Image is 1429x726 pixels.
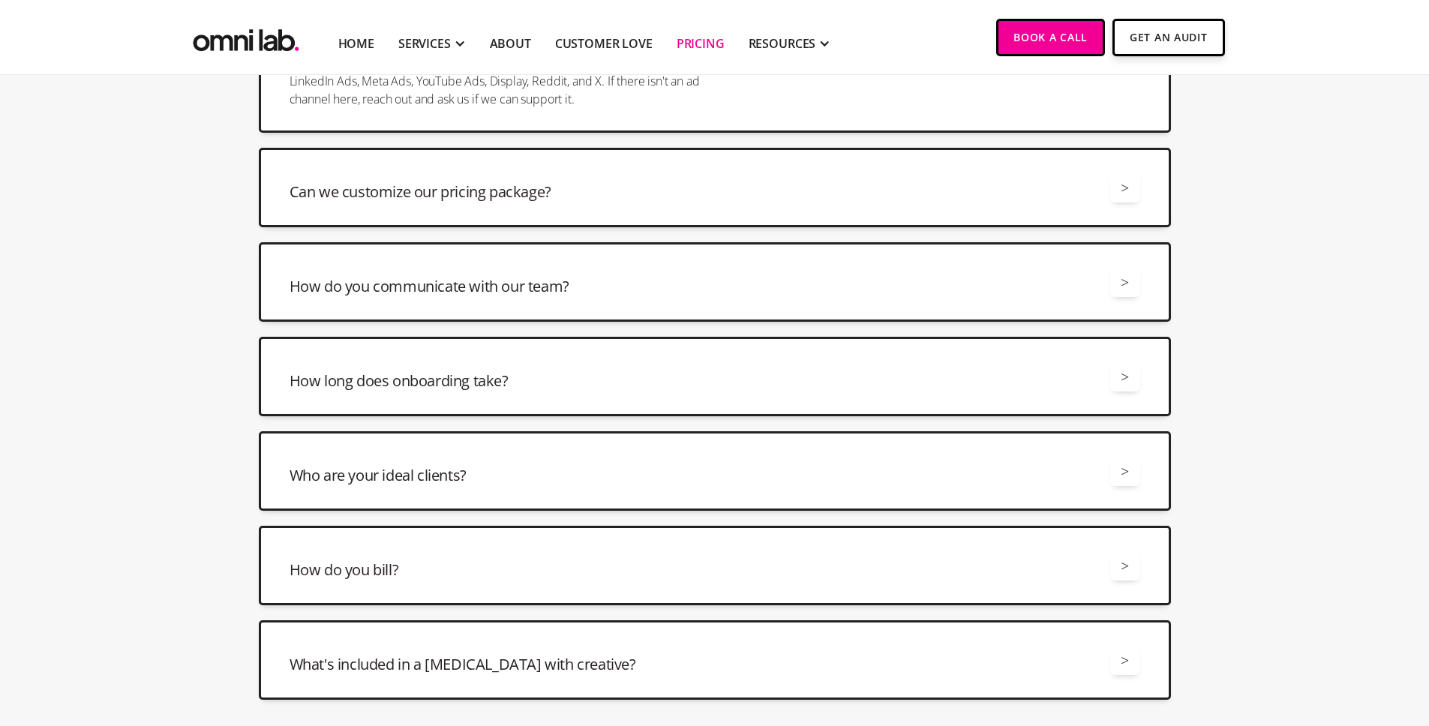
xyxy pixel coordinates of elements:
a: About [490,34,531,52]
div: > [1121,461,1129,481]
div: > [1121,556,1129,576]
iframe: Chat Widget [1159,552,1429,726]
h3: How do you bill? [290,559,399,580]
a: Book a Call [996,19,1105,56]
h3: How do you communicate with our team? [290,276,569,297]
div: SERVICES [398,34,451,52]
h3: Can we customize our pricing package? [290,181,551,202]
a: home [190,19,302,55]
div: > [1121,367,1129,387]
h3: What's included in a [MEDICAL_DATA] with creative? [290,654,636,675]
a: Get An Audit [1112,19,1224,56]
div: > [1121,650,1129,670]
h3: Who are your ideal clients? [290,465,467,486]
div: RESOURCES [749,34,816,52]
h3: How long does onboarding take? [290,370,509,391]
a: Home [338,34,374,52]
div: > [1121,178,1129,198]
div: > [1121,272,1129,292]
a: Pricing [677,34,725,52]
a: Customer Love [555,34,653,52]
img: Omni Lab: B2B SaaS Demand Generation Agency [190,19,302,55]
p: All retainers include management for the following channels: Google Ads, Bing Ads, LinkedIn Ads, ... [290,54,733,108]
